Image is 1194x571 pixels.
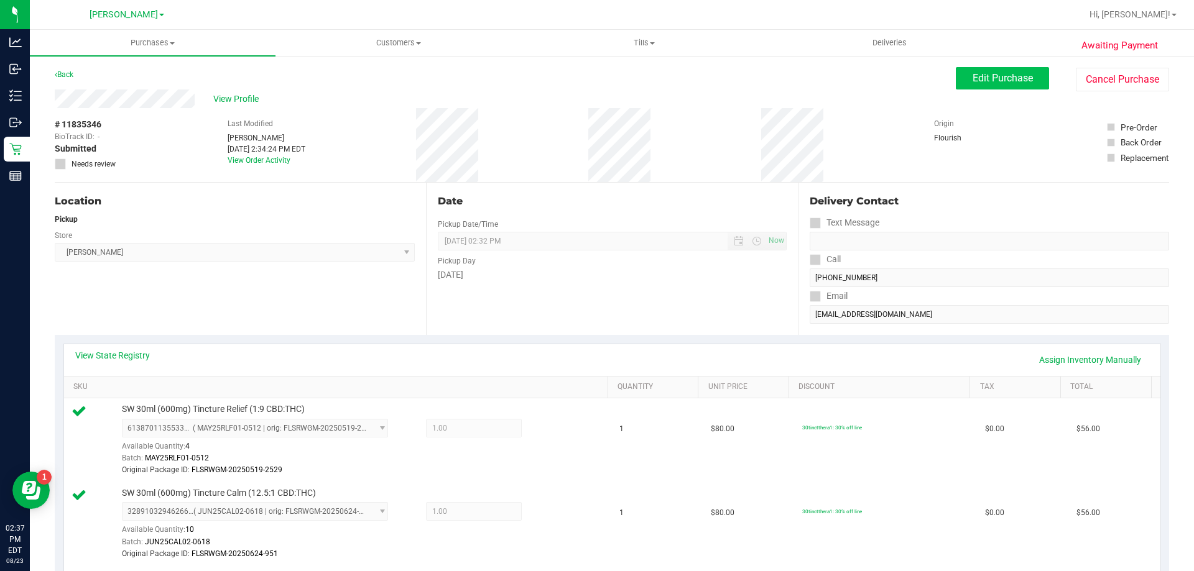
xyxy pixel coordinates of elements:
div: [DATE] 2:34:24 PM EDT [228,144,305,155]
span: $56.00 [1076,507,1100,519]
span: $56.00 [1076,423,1100,435]
a: Total [1070,382,1146,392]
iframe: Resource center [12,472,50,509]
div: Replacement [1121,152,1169,164]
a: Purchases [30,30,275,56]
label: Store [55,230,72,241]
div: Back Order [1121,136,1162,148]
inline-svg: Analytics [9,36,22,48]
a: Customers [275,30,521,56]
a: Quantity [618,382,693,392]
label: Origin [934,118,954,129]
label: Pickup Date/Time [438,219,498,230]
span: Original Package ID: [122,465,190,474]
p: 08/23 [6,556,24,565]
a: Tills [521,30,767,56]
span: Tills [522,37,766,48]
a: View State Registry [75,349,150,362]
label: Text Message [810,214,879,232]
div: Flourish [934,132,996,144]
span: 10 [185,525,194,534]
span: Batch: [122,454,143,462]
div: [PERSON_NAME] [228,132,305,144]
a: Deliveries [767,30,1012,56]
div: Location [55,194,415,209]
span: Original Package ID: [122,549,190,558]
span: FLSRWGM-20250519-2529 [192,465,282,474]
a: SKU [73,382,603,392]
button: Cancel Purchase [1076,68,1169,91]
span: Deliveries [856,37,923,48]
span: 1 [619,423,624,435]
span: Edit Purchase [973,72,1033,84]
span: Customers [276,37,521,48]
inline-svg: Inbound [9,63,22,75]
a: Assign Inventory Manually [1031,349,1149,370]
div: Delivery Contact [810,194,1169,209]
span: - [98,131,99,142]
span: MAY25RLF01-0512 [145,454,209,462]
inline-svg: Reports [9,170,22,182]
a: Discount [798,382,965,392]
span: $80.00 [711,423,734,435]
div: Available Quantity: [122,521,402,545]
span: Hi, [PERSON_NAME]! [1090,9,1170,19]
button: Edit Purchase [956,67,1049,89]
span: # 11835346 [55,118,101,131]
span: SW 30ml (600mg) Tincture Calm (12.5:1 CBD:THC) [122,487,316,499]
label: Pickup Day [438,255,476,267]
div: [DATE] [438,268,786,281]
span: Submitted [55,142,96,155]
inline-svg: Retail [9,143,22,155]
span: Needs review [72,158,116,170]
a: Back [55,70,73,79]
label: Call [810,250,841,268]
p: 02:37 PM EDT [6,523,24,556]
span: BioTrack ID: [55,131,95,142]
span: FLSRWGM-20250624-951 [192,549,278,558]
inline-svg: Outbound [9,116,22,129]
span: 4 [185,442,190,450]
span: [PERSON_NAME] [90,9,158,20]
a: View Order Activity [228,156,290,165]
span: 30tinctthera1: 30% off line [802,508,862,514]
span: JUN25CAL02-0618 [145,537,210,546]
span: $0.00 [985,423,1004,435]
label: Last Modified [228,118,273,129]
span: Batch: [122,537,143,546]
iframe: Resource center unread badge [37,470,52,485]
span: Awaiting Payment [1081,39,1158,53]
div: Pre-Order [1121,121,1157,134]
div: Available Quantity: [122,437,402,462]
a: Tax [980,382,1056,392]
span: 30tinctthera1: 30% off line [802,424,862,431]
strong: Pickup [55,215,78,224]
input: Format: (999) 999-9999 [810,232,1169,250]
label: Email [810,287,848,305]
div: Date [438,194,786,209]
inline-svg: Inventory [9,89,22,102]
span: 1 [619,507,624,519]
a: Unit Price [708,382,784,392]
span: Purchases [30,37,275,48]
input: Format: (999) 999-9999 [810,268,1169,287]
span: $80.00 [711,507,734,519]
span: SW 30ml (600mg) Tincture Relief (1:9 CBD:THC) [122,403,305,415]
span: $0.00 [985,507,1004,519]
span: View Profile [213,93,263,106]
